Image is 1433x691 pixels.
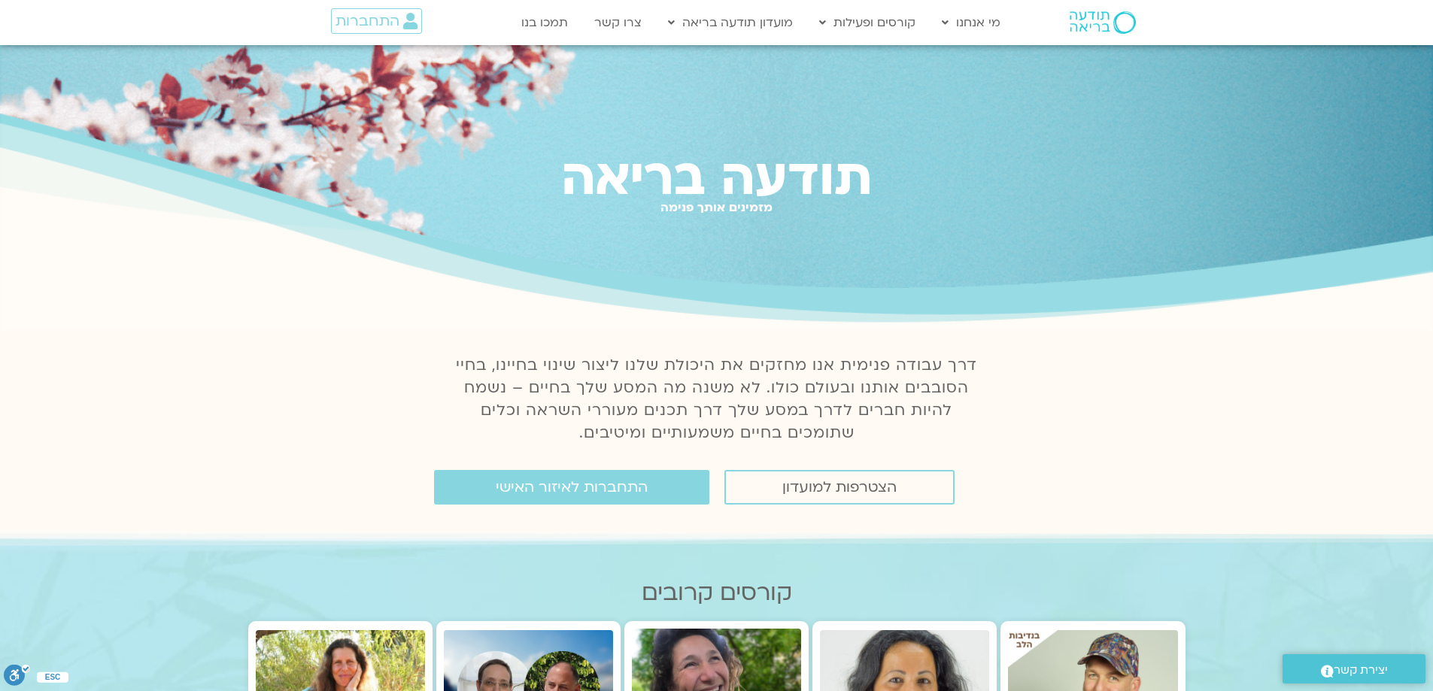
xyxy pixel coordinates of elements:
img: תודעה בריאה [1070,11,1136,34]
span: יצירת קשר [1334,660,1388,680]
a: צרו קשר [587,8,649,37]
a: תמכו בנו [514,8,575,37]
span: התחברות [335,13,399,29]
a: התחברות לאיזור האישי [434,470,709,505]
a: מועדון תודעה בריאה [660,8,800,37]
span: הצטרפות למועדון [782,479,897,496]
p: דרך עבודה פנימית אנו מחזקים את היכולת שלנו ליצור שינוי בחיינו, בחיי הסובבים אותנו ובעולם כולו. לא... [448,354,986,444]
span: התחברות לאיזור האישי [496,479,648,496]
a: הצטרפות למועדון [724,470,955,505]
a: קורסים ופעילות [812,8,923,37]
a: יצירת קשר [1283,654,1425,683]
a: התחברות [331,8,422,34]
a: מי אנחנו [934,8,1008,37]
h2: קורסים קרובים [248,580,1186,606]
